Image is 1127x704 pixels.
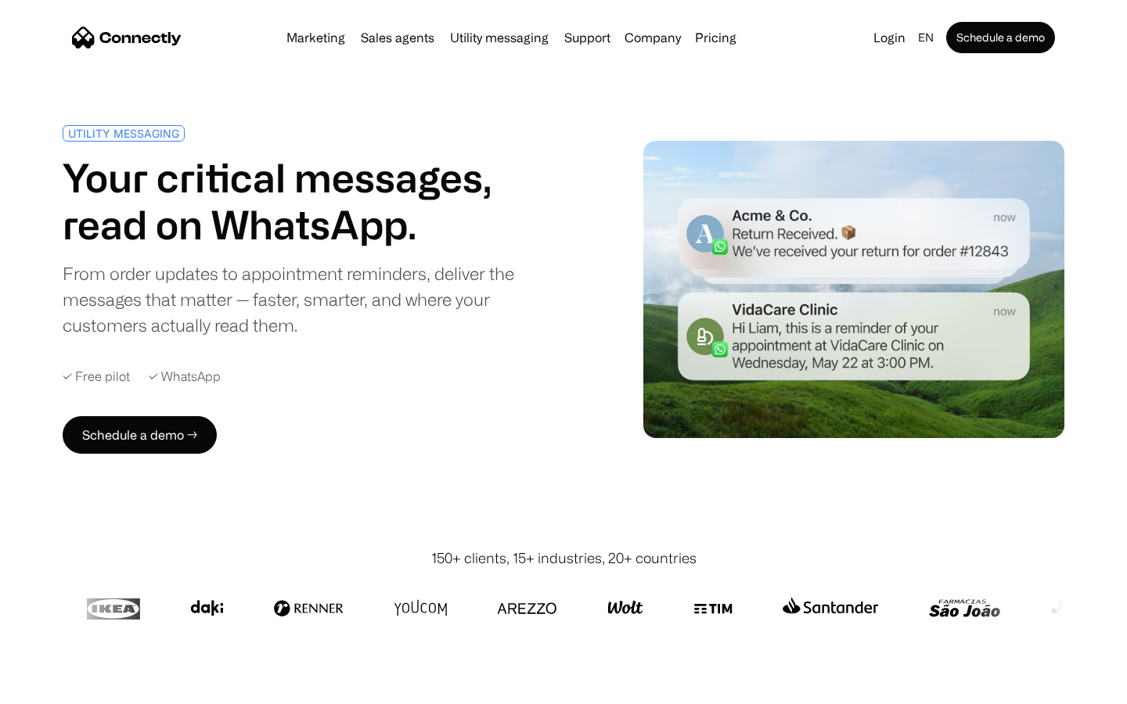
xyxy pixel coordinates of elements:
div: ✓ WhatsApp [149,369,221,384]
a: home [72,26,182,49]
a: Support [558,31,617,44]
div: en [912,27,943,48]
a: Schedule a demo → [63,416,217,454]
div: Company [625,27,681,48]
div: Company [620,27,686,48]
div: 150+ clients, 15+ industries, 20+ countries [431,548,697,569]
div: en [918,27,934,48]
h1: Your critical messages, read on WhatsApp. [63,154,557,248]
a: Pricing [689,31,743,44]
a: Schedule a demo [946,22,1055,53]
div: ✓ Free pilot [63,369,130,384]
aside: Language selected: English [16,675,94,699]
a: Sales agents [355,31,441,44]
a: Utility messaging [444,31,555,44]
ul: Language list [31,677,94,699]
div: From order updates to appointment reminders, deliver the messages that matter — faster, smarter, ... [63,260,557,338]
a: Marketing [280,31,351,44]
a: Login [867,27,912,48]
div: UTILITY MESSAGING [68,128,179,139]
